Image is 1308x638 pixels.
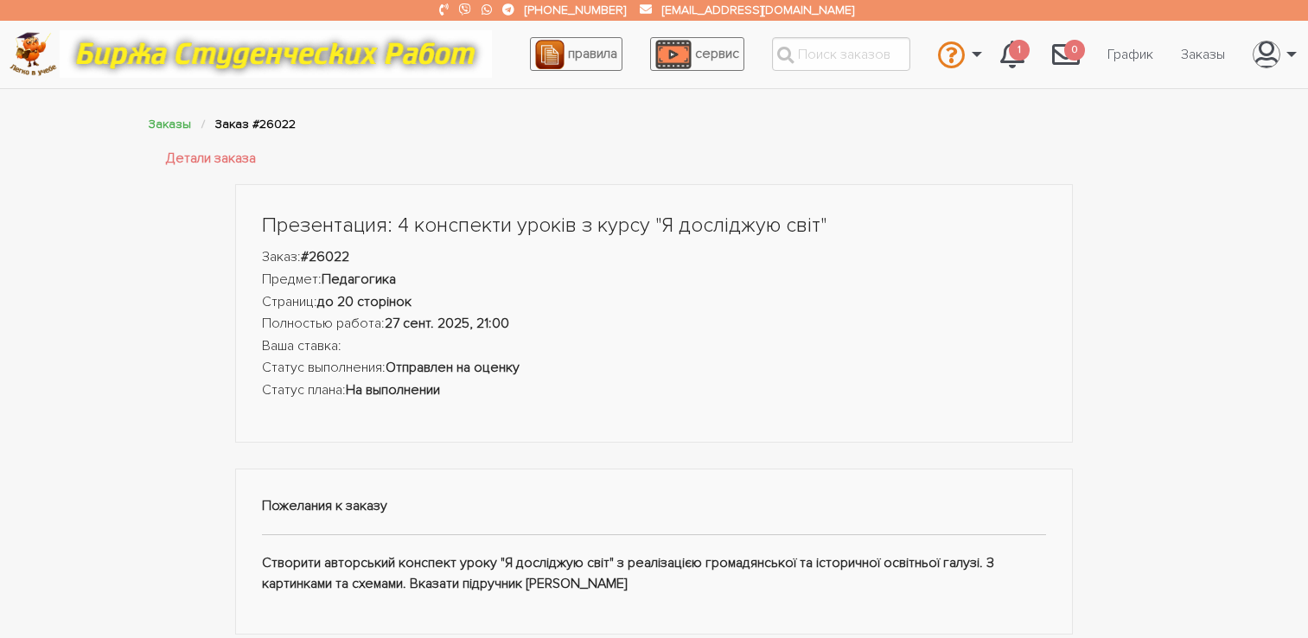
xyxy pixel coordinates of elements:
img: agreement_icon-feca34a61ba7f3d1581b08bc946b2ec1ccb426f67415f344566775c155b7f62c.png [535,40,565,69]
span: правила [568,45,617,62]
input: Поиск заказов [772,37,910,71]
li: Статус плана: [262,380,1047,402]
strong: На выполнении [346,381,440,399]
a: Заказы [149,117,191,131]
a: [EMAIL_ADDRESS][DOMAIN_NAME] [662,3,854,17]
li: Заказ: [262,246,1047,269]
strong: до 20 сторінок [317,293,412,310]
span: сервис [695,45,739,62]
div: Створити авторський конспект уроку "Я досліджую світ" з реалізацією громадянської та історичної о... [235,469,1074,635]
strong: Педагогика [322,271,396,288]
strong: 27 сент. 2025, 21:00 [385,315,509,332]
li: Статус выполнения: [262,357,1047,380]
strong: Отправлен на оценку [386,359,520,376]
li: Ваша ставка: [262,335,1047,358]
img: motto-12e01f5a76059d5f6a28199ef077b1f78e012cfde436ab5cf1d4517935686d32.gif [60,30,492,78]
a: [PHONE_NUMBER] [525,3,626,17]
a: сервис [650,37,744,71]
a: Детали заказа [166,148,256,170]
span: 1 [1009,40,1030,61]
a: 1 [986,31,1038,78]
strong: Пожелания к заказу [262,497,387,514]
li: Предмет: [262,269,1047,291]
h1: Презентация: 4 конспекти уроків з курсу "Я досліджую світ" [262,211,1047,240]
a: правила [530,37,622,71]
a: 0 [1038,31,1094,78]
li: Заказ #26022 [215,114,296,134]
img: logo-c4363faeb99b52c628a42810ed6dfb4293a56d4e4775eb116515dfe7f33672af.png [10,32,57,76]
img: play_icon-49f7f135c9dc9a03216cfdbccbe1e3994649169d890fb554cedf0eac35a01ba8.png [655,40,692,69]
li: Полностью работа: [262,313,1047,335]
li: Страниц: [262,291,1047,314]
a: Заказы [1167,38,1239,71]
strong: #26022 [301,248,349,265]
span: 0 [1064,40,1085,61]
a: График [1094,38,1167,71]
